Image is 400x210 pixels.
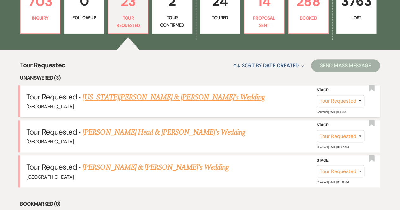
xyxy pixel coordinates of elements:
[317,157,364,164] label: Stage:
[20,74,380,82] li: Unanswered (3)
[231,57,306,74] button: Sort By Date Created
[292,15,324,21] p: Booked
[26,92,77,102] span: Tour Requested
[20,200,380,208] li: Bookmarked (0)
[317,110,346,114] span: Created: [DATE] 11:11 AM
[24,15,56,21] p: Inquiry
[341,14,372,21] p: Lost
[83,127,245,138] a: [PERSON_NAME] Head & [PERSON_NAME]'s Wedding
[68,14,100,21] p: Follow Up
[317,122,364,129] label: Stage:
[233,62,241,69] span: ↑↓
[263,62,299,69] span: Date Created
[317,145,348,149] span: Created: [DATE] 10:47 AM
[204,14,236,21] p: Toured
[156,14,188,28] p: Tour Confirmed
[26,138,74,145] span: [GEOGRAPHIC_DATA]
[311,59,380,72] button: Send Mass Message
[83,92,265,103] a: [US_STATE][PERSON_NAME] & [PERSON_NAME]'s Wedding
[26,103,74,110] span: [GEOGRAPHIC_DATA]
[26,162,77,172] span: Tour Requested
[112,15,144,29] p: Tour Requested
[26,127,77,137] span: Tour Requested
[26,174,74,180] span: [GEOGRAPHIC_DATA]
[317,87,364,94] label: Stage:
[248,15,280,29] p: Proposal Sent
[317,180,348,184] span: Created: [DATE] 10:38 PM
[20,60,65,74] span: Tour Requested
[83,162,229,173] a: [PERSON_NAME] & [PERSON_NAME]'s Wedding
